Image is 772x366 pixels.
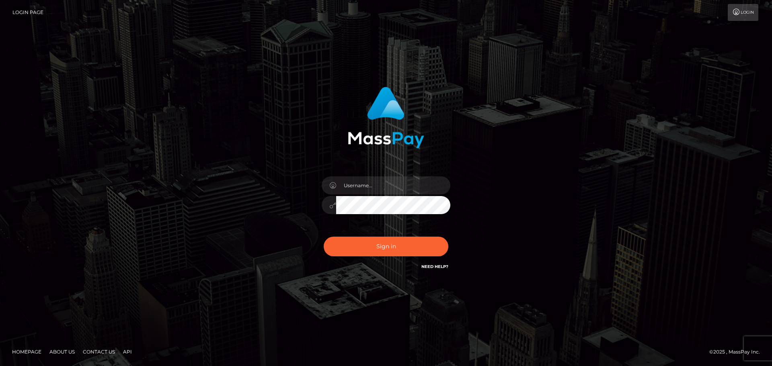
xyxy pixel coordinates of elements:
a: Need Help? [421,264,448,269]
a: API [120,346,135,358]
a: Contact Us [80,346,118,358]
a: About Us [46,346,78,358]
img: MassPay Login [348,87,424,148]
a: Homepage [9,346,45,358]
div: © 2025 , MassPay Inc. [709,348,766,356]
button: Sign in [324,237,448,256]
a: Login [728,4,758,21]
input: Username... [336,176,450,194]
a: Login Page [12,4,43,21]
